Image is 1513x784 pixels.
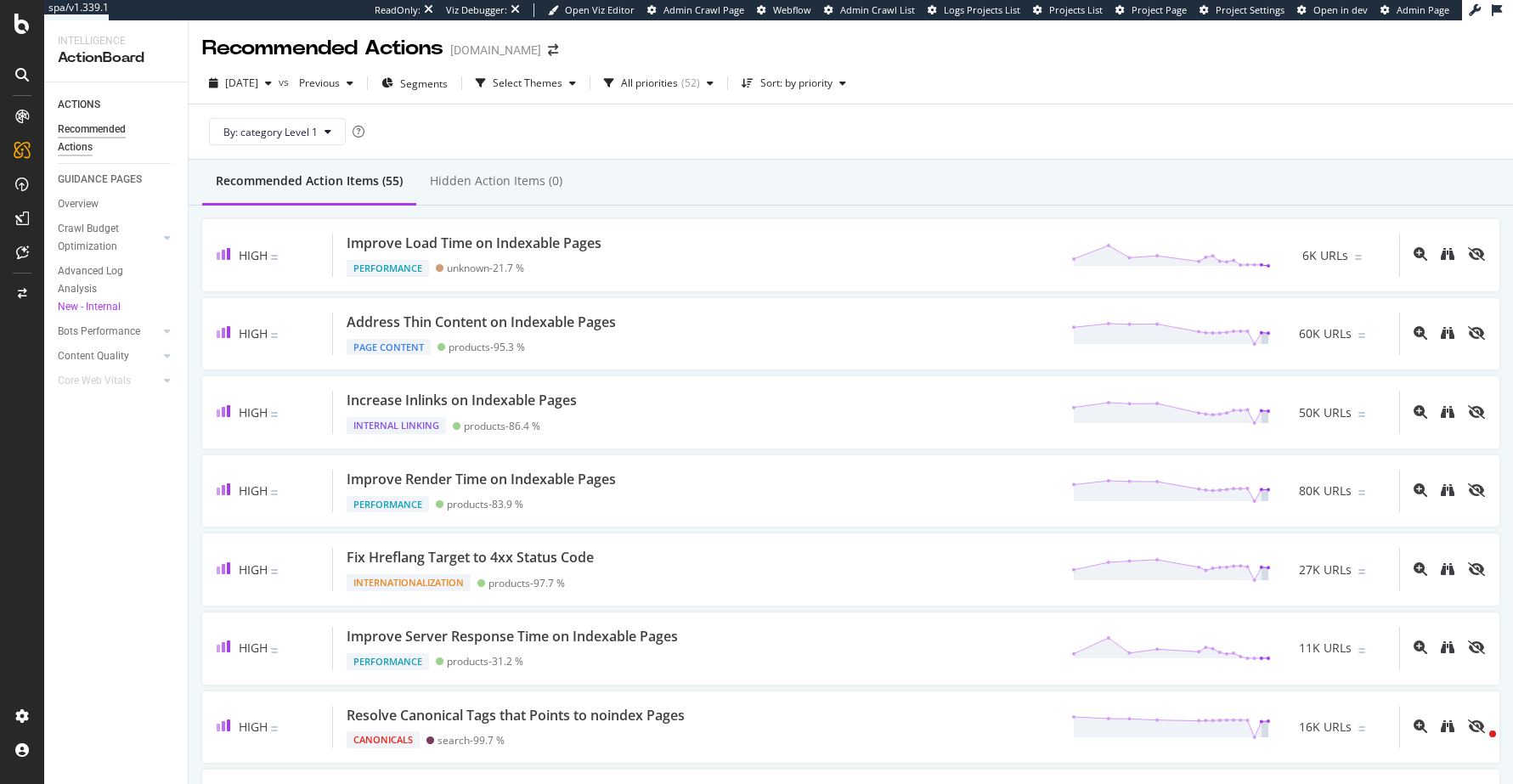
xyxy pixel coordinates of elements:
[239,247,268,263] span: High
[1441,641,1454,656] a: binoculars
[271,490,278,495] img: Equal
[58,171,142,189] div: GUIDANCE PAGES
[493,78,562,88] div: Select Themes
[239,325,268,341] span: High
[1358,569,1365,574] img: Equal
[347,706,685,725] div: Resolve Canonical Tags that Points to noindex Pages
[735,70,853,97] button: Sort: by priority
[58,372,131,390] div: Core Web Vitals
[279,75,292,89] span: vs
[1200,3,1284,17] a: Project Settings
[347,731,420,748] div: Canonicals
[1441,248,1454,262] a: binoculars
[1441,563,1454,578] a: binoculars
[1414,640,1427,654] div: magnifying-glass-plus
[1358,726,1365,731] img: Equal
[1455,726,1496,767] iframe: Intercom live chat
[58,171,176,189] a: GUIDANCE PAGES
[430,172,562,189] div: Hidden Action Items (0)
[1441,719,1454,733] div: binoculars
[375,70,454,97] button: Segments
[347,391,577,410] div: Increase Inlinks on Indexable Pages
[1132,3,1187,16] span: Project Page
[202,70,279,97] button: [DATE]
[1441,405,1454,419] div: binoculars
[58,34,174,48] div: Intelligence
[773,3,811,16] span: Webflow
[347,548,594,567] div: Fix Hreflang Target to 4xx Status Code
[58,298,160,316] div: New - Internal
[58,262,160,316] div: Advanced Log Analysis
[1441,247,1454,261] div: binoculars
[239,640,268,656] span: High
[347,574,471,591] div: Internationalization
[271,569,278,574] img: Equal
[225,76,258,90] span: 2025 Oct. 6th
[1441,327,1454,341] a: binoculars
[1033,3,1103,17] a: Projects List
[548,3,635,17] a: Open Viz Editor
[1414,247,1427,261] div: magnifying-glass-plus
[1299,325,1352,342] span: 60K URLs
[239,561,268,578] span: High
[446,3,507,17] div: Viz Debugger:
[1299,482,1352,499] span: 80K URLs
[1441,326,1454,340] div: binoculars
[1468,483,1485,497] div: eye-slash
[1299,561,1352,578] span: 27K URLs
[239,719,268,735] span: High
[58,220,159,256] a: Crawl Budget Optimization
[1297,3,1368,17] a: Open in dev
[824,3,915,17] a: Admin Crawl List
[347,627,678,646] div: Improve Server Response Time on Indexable Pages
[1049,3,1103,16] span: Projects List
[58,195,99,213] div: Overview
[271,412,278,417] img: Equal
[347,417,446,434] div: Internal Linking
[1299,719,1352,736] span: 16K URLs
[216,172,403,189] div: Recommended Action Items (55)
[58,96,176,114] a: ACTIONS
[1358,490,1365,495] img: Equal
[548,44,558,56] div: arrow-right-arrow-left
[400,76,448,91] span: Segments
[58,121,176,156] a: Recommended Actions
[1358,333,1365,338] img: Equal
[450,42,541,59] div: [DOMAIN_NAME]
[1115,3,1187,17] a: Project Page
[1468,719,1485,733] div: eye-slash
[347,260,429,277] div: Performance
[1397,3,1449,16] span: Admin Page
[1355,255,1362,260] img: Equal
[271,648,278,653] img: Equal
[292,70,360,97] button: Previous
[760,78,833,88] div: Sort: by priority
[464,420,540,432] div: products - 86.4 %
[1414,405,1427,419] div: magnifying-glass-plus
[565,3,635,16] span: Open Viz Editor
[1441,406,1454,420] a: binoculars
[1299,404,1352,421] span: 50K URLs
[647,3,744,17] a: Admin Crawl Page
[58,121,160,156] div: Recommended Actions
[621,78,678,88] div: All priorities
[681,78,700,88] div: ( 52 )
[58,323,159,341] a: Bots Performance
[1468,326,1485,340] div: eye-slash
[58,347,159,365] a: Content Quality
[1358,648,1365,653] img: Equal
[1313,3,1368,16] span: Open in dev
[58,323,140,341] div: Bots Performance
[58,48,174,68] div: ActionBoard
[347,470,616,489] div: Improve Render Time on Indexable Pages
[1358,412,1365,417] img: Equal
[58,195,176,213] a: Overview
[347,339,431,356] div: Page Content
[58,372,159,390] a: Core Web Vitals
[271,726,278,731] img: Equal
[840,3,915,16] span: Admin Crawl List
[223,125,318,139] span: By: category Level 1
[271,333,278,338] img: Equal
[1468,247,1485,261] div: eye-slash
[58,220,147,256] div: Crawl Budget Optimization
